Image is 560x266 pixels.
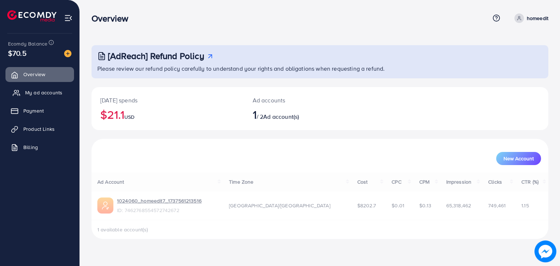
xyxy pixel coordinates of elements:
[8,40,47,47] span: Ecomdy Balance
[100,107,235,121] h2: $21.1
[23,71,45,78] span: Overview
[25,89,62,96] span: My ad accounts
[92,13,134,24] h3: Overview
[7,10,57,21] img: logo
[64,50,71,57] img: image
[5,85,74,100] a: My ad accounts
[253,106,257,123] span: 1
[23,107,44,114] span: Payment
[23,144,38,151] span: Billing
[263,113,299,121] span: Ad account(s)
[5,122,74,136] a: Product Links
[100,96,235,105] p: [DATE] spends
[503,156,534,161] span: New Account
[23,125,55,133] span: Product Links
[64,14,73,22] img: menu
[5,67,74,82] a: Overview
[512,13,548,23] a: homeedit
[108,51,204,61] h3: [AdReach] Refund Policy
[5,103,74,118] a: Payment
[496,152,541,165] button: New Account
[253,107,349,121] h2: / 2
[5,140,74,154] a: Billing
[527,14,548,23] p: homeedit
[535,241,556,262] img: image
[253,96,349,105] p: Ad accounts
[124,113,135,121] span: USD
[8,48,27,58] span: $70.5
[97,64,544,73] p: Please review our refund policy carefully to understand your rights and obligations when requesti...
